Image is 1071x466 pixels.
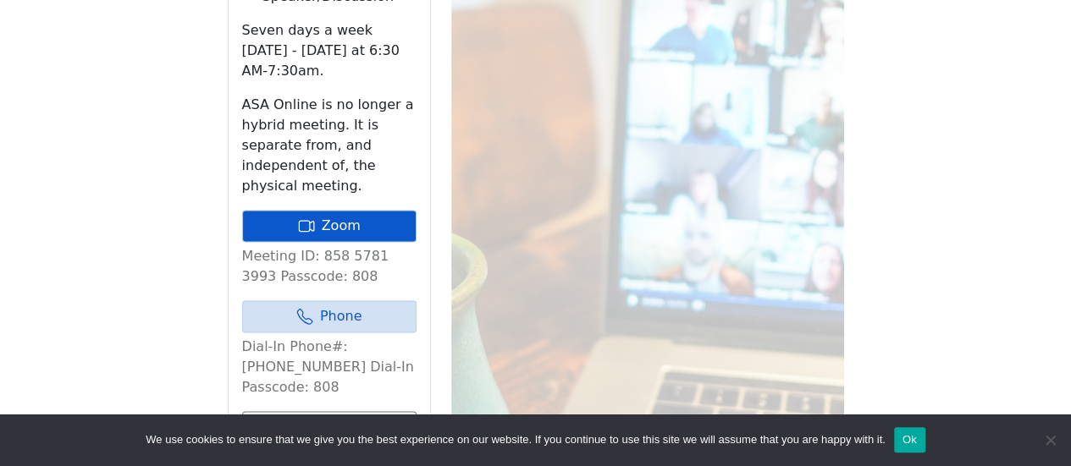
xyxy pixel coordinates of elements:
[242,210,417,242] a: Zoom
[242,95,417,196] p: ASA Online is no longer a hybrid meeting. It is separate from, and independent of, the physical m...
[242,300,417,332] a: Phone
[242,20,417,81] p: Seven days a week [DATE] - [DATE] at 6:30 AM-7:30am.
[1041,431,1058,448] span: No
[242,337,417,397] p: Dial-In Phone#: [PHONE_NUMBER] Dial-In Passcode: 808
[242,246,417,287] p: Meeting ID: 858 5781 3993 Passcode: 808
[894,427,925,452] button: Ok
[146,431,885,448] span: We use cookies to ensure that we give you the best experience on our website. If you continue to ...
[242,411,417,443] button: Share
